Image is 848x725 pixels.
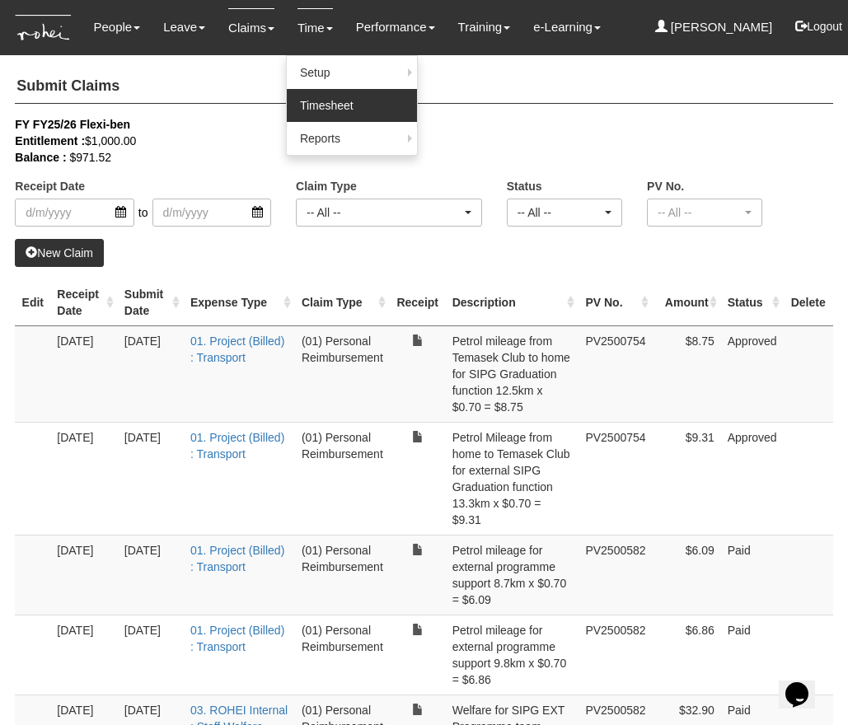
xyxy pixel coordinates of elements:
[295,615,390,695] td: (01) Personal Reimbursement
[507,178,542,194] label: Status
[93,8,140,46] a: People
[163,8,205,46] a: Leave
[295,422,390,535] td: (01) Personal Reimbursement
[721,615,784,695] td: Paid
[647,178,684,194] label: PV No.
[190,334,284,364] a: 01. Project (Billed) : Transport
[721,422,784,535] td: Approved
[579,535,652,615] td: PV2500582
[779,659,832,709] iframe: chat widget
[647,199,762,227] button: -- All --
[721,279,784,326] th: Status : activate to sort column ascending
[446,279,579,326] th: Description : activate to sort column ascending
[15,178,85,194] label: Receipt Date
[69,151,111,164] span: $971.52
[579,279,652,326] th: PV No. : activate to sort column ascending
[390,279,446,326] th: Receipt
[15,118,130,131] b: FY FY25/26 Flexi-ben
[190,544,284,573] a: 01. Project (Billed) : Transport
[15,151,66,164] b: Balance :
[653,535,721,615] td: $6.09
[118,535,184,615] td: [DATE]
[658,204,742,221] div: -- All --
[653,422,721,535] td: $9.31
[784,279,833,326] th: Delete
[15,70,832,104] h4: Submit Claims
[295,325,390,422] td: (01) Personal Reimbursement
[446,422,579,535] td: Petrol Mileage from home to Temasek Club for external SIPG Graduation function 13.3km x $0.70 = $...
[653,325,721,422] td: $8.75
[190,431,284,461] a: 01. Project (Billed) : Transport
[721,535,784,615] td: Paid
[190,624,284,653] a: 01. Project (Billed) : Transport
[15,239,104,267] a: New Claim
[655,8,773,46] a: [PERSON_NAME]
[296,199,482,227] button: -- All --
[118,615,184,695] td: [DATE]
[296,178,357,194] label: Claim Type
[533,8,601,46] a: e-Learning
[356,8,435,46] a: Performance
[152,199,272,227] input: d/m/yyyy
[15,279,50,326] th: Edit
[118,422,184,535] td: [DATE]
[287,122,417,155] a: Reports
[118,279,184,326] th: Submit Date : activate to sort column ascending
[15,133,808,149] div: $1,000.00
[507,199,622,227] button: -- All --
[579,615,652,695] td: PV2500582
[307,204,461,221] div: -- All --
[50,615,118,695] td: [DATE]
[15,134,85,147] b: Entitlement :
[298,8,333,47] a: Time
[184,279,295,326] th: Expense Type : activate to sort column ascending
[50,422,118,535] td: [DATE]
[446,615,579,695] td: Petrol mileage for external programme support 9.8km x $0.70 = $6.86
[579,325,652,422] td: PV2500754
[50,325,118,422] td: [DATE]
[518,204,602,221] div: -- All --
[579,422,652,535] td: PV2500754
[446,325,579,422] td: Petrol mileage from Temasek Club to home for SIPG Graduation function 12.5km x $0.70 = $8.75
[287,56,417,89] a: Setup
[458,8,511,46] a: Training
[721,325,784,422] td: Approved
[653,615,721,695] td: $6.86
[228,8,274,47] a: Claims
[134,199,152,227] span: to
[50,279,118,326] th: Receipt Date : activate to sort column ascending
[295,535,390,615] td: (01) Personal Reimbursement
[295,279,390,326] th: Claim Type : activate to sort column ascending
[118,325,184,422] td: [DATE]
[15,199,134,227] input: d/m/yyyy
[50,535,118,615] td: [DATE]
[446,535,579,615] td: Petrol mileage for external programme support 8.7km x $0.70 = $6.09
[287,89,417,122] a: Timesheet
[653,279,721,326] th: Amount : activate to sort column ascending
